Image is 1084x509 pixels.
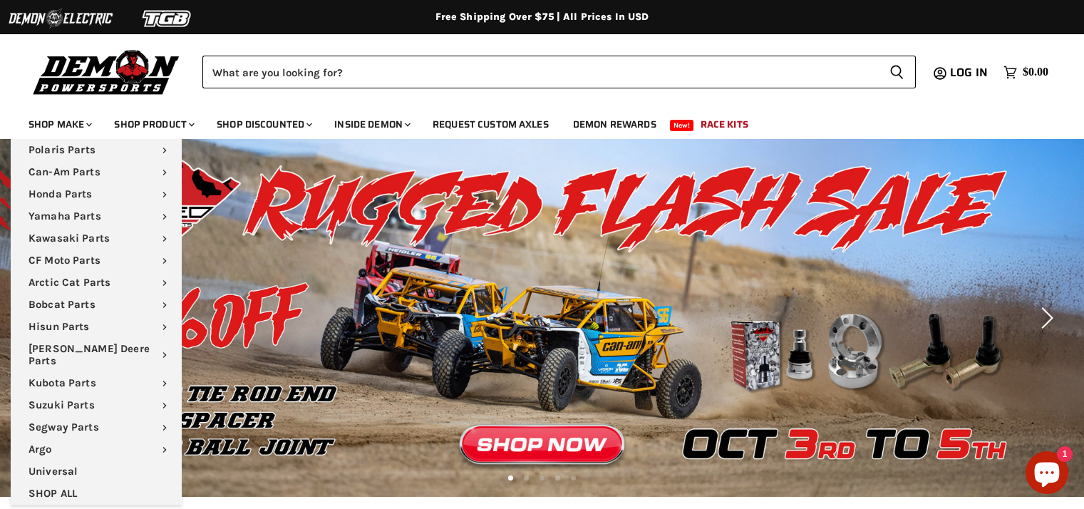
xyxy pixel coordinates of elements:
li: Page dot 2 [524,475,529,480]
a: Yamaha Parts [11,205,182,227]
a: Can-Am Parts [11,161,182,183]
a: Argo [11,438,182,461]
li: Page dot 1 [508,475,513,480]
a: Inside Demon [324,110,419,139]
span: Log in [950,63,988,81]
img: TGB Logo 2 [114,5,221,32]
a: Arctic Cat Parts [11,272,182,294]
a: Race Kits [690,110,759,139]
a: Shop Discounted [206,110,321,139]
a: Hisun Parts [11,316,182,338]
a: Kubota Parts [11,372,182,394]
a: SHOP ALL [11,483,182,505]
a: Universal [11,461,182,483]
img: Demon Electric Logo 2 [7,5,114,32]
a: Shop Make [18,110,100,139]
a: Demon Rewards [562,110,667,139]
a: Kawasaki Parts [11,227,182,250]
a: CF Moto Parts [11,250,182,272]
img: Demon Powersports [29,46,185,97]
ul: Main menu [18,104,1045,139]
a: Log in [944,66,996,79]
li: Page dot 3 [540,475,544,480]
a: Polaris Parts [11,139,182,161]
inbox-online-store-chat: Shopify online store chat [1021,451,1073,498]
li: Page dot 5 [571,475,576,480]
a: Shop Product [103,110,203,139]
a: Request Custom Axles [422,110,559,139]
input: Search [202,56,878,88]
a: $0.00 [996,62,1055,83]
button: Search [878,56,916,88]
button: Next [1031,304,1059,332]
span: New! [670,120,694,131]
li: Page dot 4 [555,475,560,480]
a: [PERSON_NAME] Deere Parts [11,338,182,372]
a: Honda Parts [11,183,182,205]
ul: Main menu [11,139,182,505]
a: Segway Parts [11,416,182,438]
form: Product [202,56,916,88]
a: Bobcat Parts [11,294,182,316]
span: $0.00 [1023,66,1048,79]
a: Suzuki Parts [11,394,182,416]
